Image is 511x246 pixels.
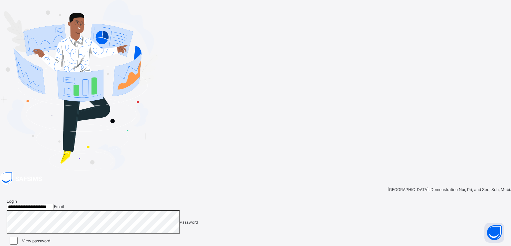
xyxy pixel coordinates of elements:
span: Email [54,204,64,209]
button: Open asap [484,223,504,243]
span: [GEOGRAPHIC_DATA], Demonstration Nur, Pri, and Sec, Sch, Mubi. [388,187,511,192]
span: Login [7,199,17,204]
span: Password [180,220,198,225]
label: View password [22,238,50,243]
